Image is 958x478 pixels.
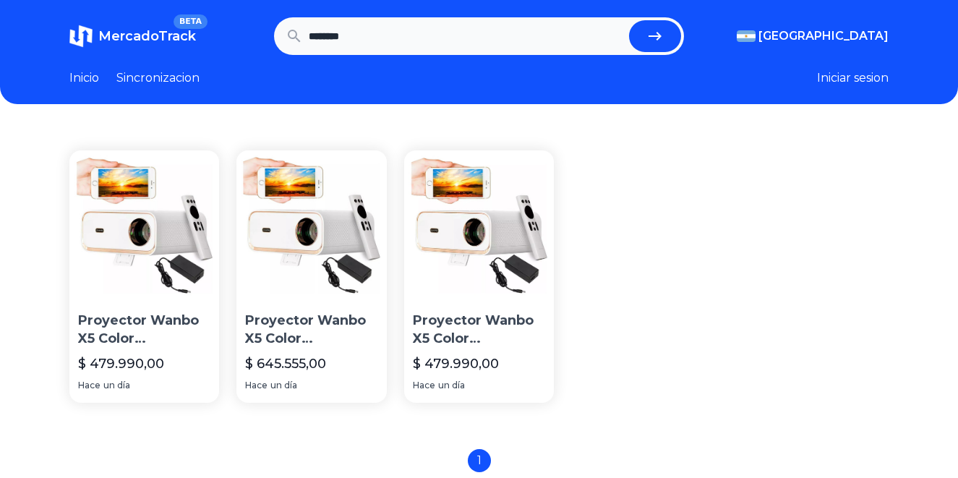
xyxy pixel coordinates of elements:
span: un día [270,380,297,391]
span: MercadoTrack [98,28,196,44]
p: Proyector Wanbo X5 Color [PERSON_NAME] [413,312,545,348]
p: $ 479.990,00 [78,354,164,374]
span: BETA [174,14,208,29]
img: Proyector Wanbo X5 Color Blanco [69,150,219,300]
a: Sincronizacion [116,69,200,87]
a: Inicio [69,69,99,87]
p: Proyector Wanbo X5 Color [PERSON_NAME] [78,312,210,348]
p: Proyector Wanbo X5 Color [PERSON_NAME] [245,312,377,348]
img: MercadoTrack [69,25,93,48]
a: Proyector Wanbo X5 Color BlancoProyector Wanbo X5 Color [PERSON_NAME]$ 645.555,00Haceun día [236,150,386,403]
a: MercadoTrackBETA [69,25,196,48]
img: Proyector Wanbo X5 Color Blanco [404,150,554,300]
p: $ 645.555,00 [245,354,326,374]
span: Hace [413,380,435,391]
button: Iniciar sesion [817,69,889,87]
img: Argentina [737,30,756,42]
span: Hace [78,380,100,391]
span: un día [438,380,465,391]
span: Hace [245,380,268,391]
a: Proyector Wanbo X5 Color BlancoProyector Wanbo X5 Color [PERSON_NAME]$ 479.990,00Haceun día [69,150,219,403]
img: Proyector Wanbo X5 Color Blanco [236,150,386,300]
span: un día [103,380,130,391]
span: [GEOGRAPHIC_DATA] [758,27,889,45]
a: Proyector Wanbo X5 Color BlancoProyector Wanbo X5 Color [PERSON_NAME]$ 479.990,00Haceun día [404,150,554,403]
p: $ 479.990,00 [413,354,499,374]
button: [GEOGRAPHIC_DATA] [737,27,889,45]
